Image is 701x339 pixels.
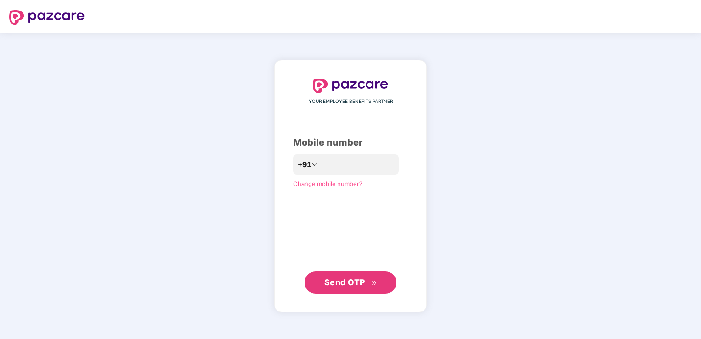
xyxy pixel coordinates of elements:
[9,10,85,25] img: logo
[371,280,377,286] span: double-right
[313,79,388,93] img: logo
[293,136,408,150] div: Mobile number
[311,162,317,167] span: down
[298,159,311,170] span: +91
[305,271,396,294] button: Send OTPdouble-right
[293,180,362,187] a: Change mobile number?
[309,98,393,105] span: YOUR EMPLOYEE BENEFITS PARTNER
[324,277,365,287] span: Send OTP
